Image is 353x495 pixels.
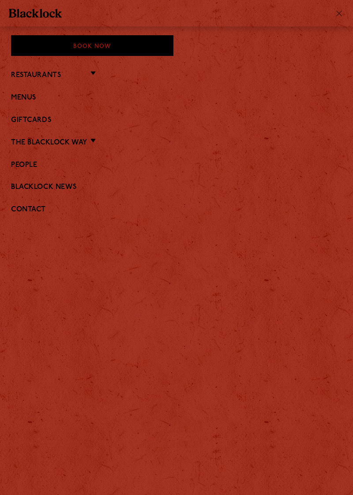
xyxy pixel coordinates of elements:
a: Contact [11,206,342,214]
img: BL_Textured_Logo-footer-cropped.svg [9,9,62,18]
a: The Blacklock Way [11,139,87,147]
a: Giftcards [11,116,342,125]
div: Book Now [11,35,173,56]
a: Blacklock News [11,183,342,192]
a: People [11,161,342,170]
a: Menus [11,94,342,102]
a: Restaurants [11,71,61,80]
